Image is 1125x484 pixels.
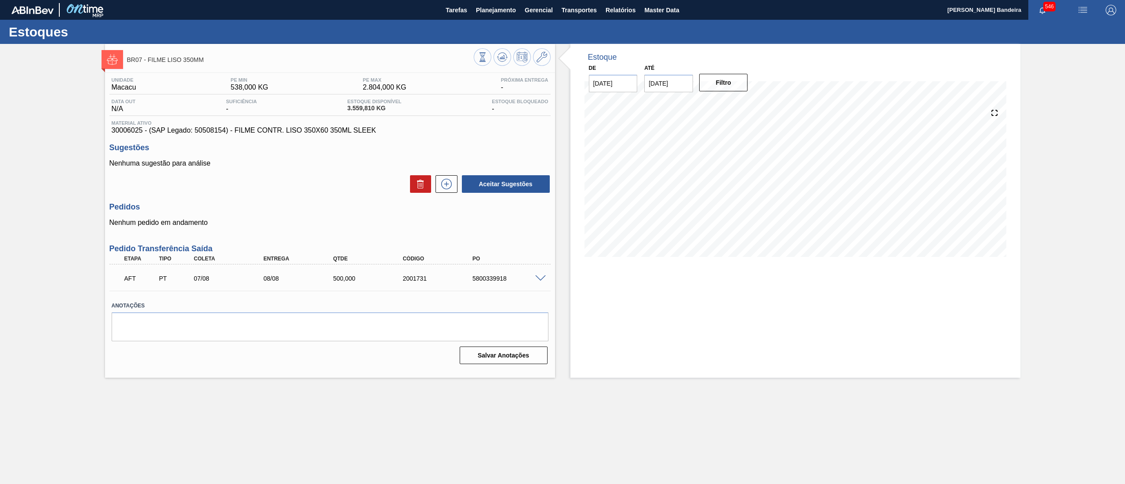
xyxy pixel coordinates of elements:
div: - [499,77,551,91]
div: Pedido de Transferência [157,275,195,282]
div: Coleta [192,256,271,262]
label: De [589,65,596,71]
div: N/A [109,99,138,113]
button: Visão Geral dos Estoques [474,48,491,66]
p: Nenhum pedido em andamento [109,219,551,227]
div: Etapa [122,256,160,262]
span: Transportes [562,5,597,15]
div: Estoque [588,53,617,62]
img: userActions [1078,5,1088,15]
span: 30006025 - (SAP Legado: 50508154) - FILME CONTR. LISO 350X60 350ML SLEEK [112,126,548,134]
button: Filtro [699,74,748,91]
span: Próxima Entrega [501,77,548,83]
span: Suficiência [226,99,257,104]
span: Master Data [644,5,679,15]
img: TNhmsLtSVTkK8tSr43FrP2fwEKptu5GPRR3wAAAABJRU5ErkJggg== [11,6,54,14]
button: Atualizar Gráfico [494,48,511,66]
span: PE MAX [363,77,406,83]
span: 2.804,000 KG [363,83,406,91]
button: Notificações [1028,4,1056,16]
div: 08/08/2025 [261,275,341,282]
span: Estoque Disponível [347,99,401,104]
div: Nova sugestão [431,175,457,193]
div: 2001731 [400,275,480,282]
div: - [224,99,259,113]
button: Ir ao Master Data / Geral [533,48,551,66]
label: Anotações [112,300,548,312]
img: Logout [1106,5,1116,15]
input: dd/mm/yyyy [644,75,693,92]
h3: Pedidos [109,202,551,212]
span: 538,000 KG [231,83,268,91]
div: Qtde [331,256,410,262]
span: Data out [112,99,136,104]
label: Até [644,65,654,71]
span: Material ativo [112,120,548,126]
div: Entrega [261,256,341,262]
div: 5800339918 [470,275,550,282]
div: Tipo [157,256,195,262]
div: Excluir Sugestões [406,175,431,193]
div: - [490,99,550,113]
span: Relatórios [606,5,635,15]
span: PE MIN [231,77,268,83]
p: Nenhuma sugestão para análise [109,159,551,167]
div: 07/08/2025 [192,275,271,282]
p: AFT [124,275,158,282]
h3: Sugestões [109,143,551,152]
h3: Pedido Transferência Saída [109,244,551,253]
div: Código [400,256,480,262]
button: Programar Estoque [513,48,531,66]
div: PO [470,256,550,262]
span: Tarefas [446,5,467,15]
img: Ícone [107,54,118,65]
span: Macacu [112,83,136,91]
button: Salvar Anotações [460,347,548,364]
span: Gerencial [525,5,553,15]
div: 500,000 [331,275,410,282]
div: Aguardando Fornecimento [122,269,160,288]
div: Aceitar Sugestões [457,174,551,194]
span: 3.559,810 KG [347,105,401,112]
span: Unidade [112,77,136,83]
input: dd/mm/yyyy [589,75,638,92]
button: Aceitar Sugestões [462,175,550,193]
span: 546 [1043,2,1056,11]
span: Planejamento [476,5,516,15]
span: Estoque Bloqueado [492,99,548,104]
span: BR07 - FILME LISO 350MM [127,57,474,63]
h1: Estoques [9,27,165,37]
